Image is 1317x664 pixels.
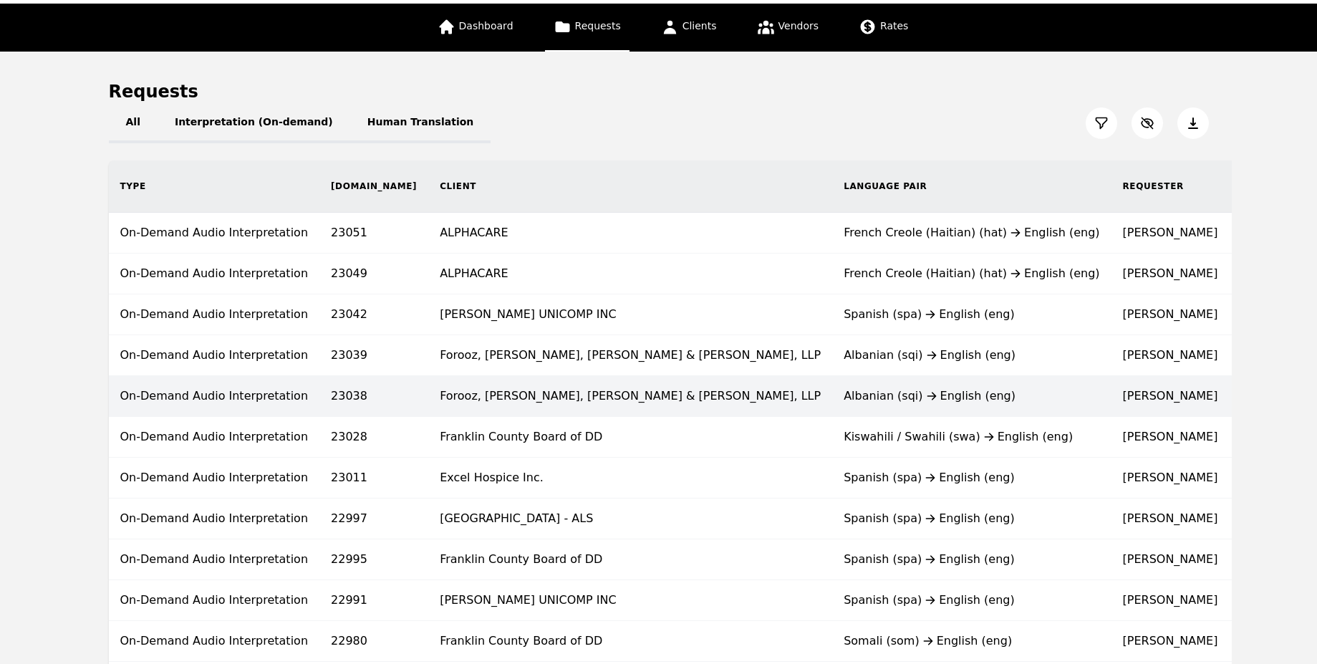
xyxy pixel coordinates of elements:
[428,539,832,580] td: Franklin County Board of DD
[1229,160,1317,213] th: Submission Date
[682,20,717,32] span: Clients
[1111,580,1230,621] td: [PERSON_NAME]
[319,499,428,539] td: 22997
[850,4,917,52] a: Rates
[319,539,428,580] td: 22995
[109,621,320,662] td: On-Demand Audio Interpretation
[1086,107,1117,139] button: Filter
[428,458,832,499] td: Excel Hospice Inc.
[1111,213,1230,254] td: [PERSON_NAME]
[109,539,320,580] td: On-Demand Audio Interpretation
[319,417,428,458] td: 23028
[319,294,428,335] td: 23042
[109,103,158,143] button: All
[428,417,832,458] td: Franklin County Board of DD
[109,294,320,335] td: On-Demand Audio Interpretation
[109,213,320,254] td: On-Demand Audio Interpretation
[158,103,350,143] button: Interpretation (On-demand)
[1111,417,1230,458] td: [PERSON_NAME]
[1111,621,1230,662] td: [PERSON_NAME]
[319,335,428,376] td: 23039
[428,294,832,335] td: [PERSON_NAME] UNICOMP INC
[428,160,832,213] th: Client
[428,254,832,294] td: ALPHACARE
[1111,458,1230,499] td: [PERSON_NAME]
[844,388,1099,405] div: Albanian (sqi) English (eng)
[428,499,832,539] td: [GEOGRAPHIC_DATA] - ALS
[109,160,320,213] th: Type
[1111,294,1230,335] td: [PERSON_NAME]
[844,306,1099,323] div: Spanish (spa) English (eng)
[844,592,1099,609] div: Spanish (spa) English (eng)
[428,580,832,621] td: [PERSON_NAME] UNICOMP INC
[844,551,1099,568] div: Spanish (spa) English (eng)
[1111,160,1230,213] th: Requester
[844,632,1099,650] div: Somali (som) English (eng)
[1111,499,1230,539] td: [PERSON_NAME]
[1177,107,1209,139] button: Export Jobs
[778,20,819,32] span: Vendors
[109,499,320,539] td: On-Demand Audio Interpretation
[109,335,320,376] td: On-Demand Audio Interpretation
[459,20,513,32] span: Dashboard
[844,224,1099,241] div: French Creole (Haitian) (hat) English (eng)
[319,458,428,499] td: 23011
[429,4,522,52] a: Dashboard
[575,20,621,32] span: Requests
[1111,539,1230,580] td: [PERSON_NAME]
[319,580,428,621] td: 22991
[109,458,320,499] td: On-Demand Audio Interpretation
[652,4,725,52] a: Clients
[844,510,1099,527] div: Spanish (spa) English (eng)
[428,335,832,376] td: Forooz, [PERSON_NAME], [PERSON_NAME] & [PERSON_NAME], LLP
[428,213,832,254] td: ALPHACARE
[545,4,629,52] a: Requests
[428,376,832,417] td: Forooz, [PERSON_NAME], [PERSON_NAME] & [PERSON_NAME], LLP
[428,621,832,662] td: Franklin County Board of DD
[109,580,320,621] td: On-Demand Audio Interpretation
[844,469,1099,486] div: Spanish (spa) English (eng)
[748,4,827,52] a: Vendors
[1111,254,1230,294] td: [PERSON_NAME]
[109,254,320,294] td: On-Demand Audio Interpretation
[1111,376,1230,417] td: [PERSON_NAME]
[319,160,428,213] th: [DOMAIN_NAME]
[319,213,428,254] td: 23051
[844,347,1099,364] div: Albanian (sqi) English (eng)
[844,265,1099,282] div: French Creole (Haitian) (hat) English (eng)
[109,417,320,458] td: On-Demand Audio Interpretation
[319,621,428,662] td: 22980
[1111,335,1230,376] td: [PERSON_NAME]
[109,376,320,417] td: On-Demand Audio Interpretation
[1132,107,1163,139] button: Customize Column View
[880,20,908,32] span: Rates
[109,80,198,103] h1: Requests
[350,103,491,143] button: Human Translation
[832,160,1111,213] th: Language Pair
[844,428,1099,446] div: Kiswahili / Swahili (swa) English (eng)
[319,376,428,417] td: 23038
[319,254,428,294] td: 23049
